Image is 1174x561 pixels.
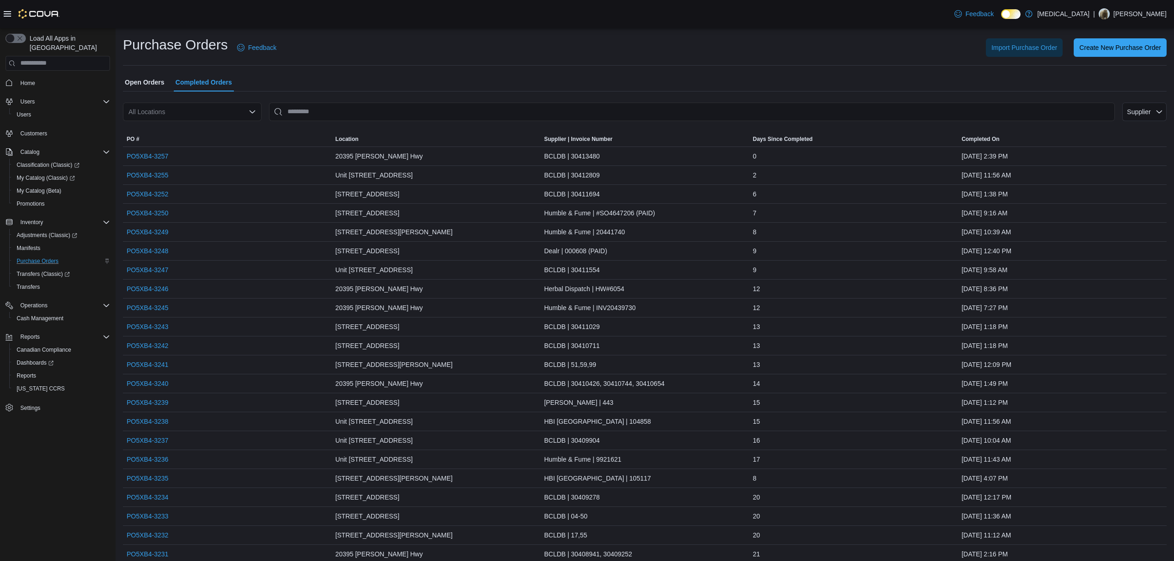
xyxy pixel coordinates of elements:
div: BCLDB | 30411694 [540,185,749,203]
a: Home [17,78,39,89]
button: Reports [2,330,114,343]
span: [STREET_ADDRESS] [336,492,399,503]
a: PO5XB4-3231 [127,549,168,560]
a: PO5XB4-3241 [127,359,168,370]
span: 20 [753,492,760,503]
span: Operations [20,302,48,309]
span: 2 [753,170,757,181]
span: Completed Orders [176,73,232,91]
span: 20395 [PERSON_NAME] Hwy [336,283,423,294]
span: Feedback [966,9,994,18]
span: PO # [127,135,139,143]
span: [STREET_ADDRESS] [336,189,399,200]
button: Users [17,96,38,107]
span: Feedback [248,43,276,52]
a: Classification (Classic) [13,159,83,171]
span: Classification (Classic) [17,161,79,169]
span: [STREET_ADDRESS] [336,340,399,351]
span: [DATE] 4:07 PM [961,473,1008,484]
a: PO5XB4-3247 [127,264,168,275]
span: Reports [17,372,36,379]
span: Create New Purchase Order [1079,43,1161,52]
a: PO5XB4-3255 [127,170,168,181]
span: [DATE] 11:56 AM [961,416,1011,427]
a: Adjustments (Classic) [13,230,81,241]
button: Completed On [958,132,1167,146]
span: My Catalog (Beta) [13,185,110,196]
span: Home [17,77,110,89]
span: Settings [20,404,40,412]
a: PO5XB4-3232 [127,530,168,541]
a: PO5XB4-3237 [127,435,168,446]
span: [DATE] 9:16 AM [961,207,1007,219]
span: [DATE] 9:58 AM [961,264,1007,275]
button: Canadian Compliance [9,343,114,356]
div: BCLDB | 04-50 [540,507,749,525]
span: 21 [753,549,760,560]
button: Users [9,108,114,121]
span: 20395 [PERSON_NAME] Hwy [336,549,423,560]
span: 20 [753,511,760,522]
a: PO5XB4-3234 [127,492,168,503]
p: [MEDICAL_DATA] [1037,8,1089,19]
a: PO5XB4-3246 [127,283,168,294]
span: 13 [753,340,760,351]
div: BCLDB | 30409278 [540,488,749,506]
div: HBI [GEOGRAPHIC_DATA] | 104858 [540,412,749,431]
a: Customers [17,128,51,139]
span: [STREET_ADDRESS] [336,245,399,256]
a: Dashboards [9,356,114,369]
a: My Catalog (Classic) [9,171,114,184]
div: [PERSON_NAME] | 443 [540,393,749,412]
span: Unit [STREET_ADDRESS] [336,454,413,465]
button: Home [2,76,114,90]
button: Settings [2,401,114,414]
button: Operations [17,300,51,311]
p: | [1093,8,1095,19]
button: PO # [123,132,332,146]
span: 20395 [PERSON_NAME] Hwy [336,151,423,162]
span: [DATE] 1:38 PM [961,189,1008,200]
a: PO5XB4-3233 [127,511,168,522]
span: Reports [13,370,110,381]
span: Open Orders [125,73,165,91]
span: Washington CCRS [13,383,110,394]
div: Humble & Fume | INV20439730 [540,299,749,317]
span: Unit [STREET_ADDRESS] [336,435,413,446]
span: [STREET_ADDRESS] [336,321,399,332]
span: [DATE] 1:18 PM [961,340,1008,351]
span: Users [20,98,35,105]
span: Transfers (Classic) [17,270,70,278]
span: Transfers [13,281,110,293]
span: My Catalog (Beta) [17,187,61,195]
a: PO5XB4-3248 [127,245,168,256]
button: Inventory [17,217,47,228]
span: [DATE] 10:04 AM [961,435,1011,446]
button: Manifests [9,242,114,255]
span: Unit [STREET_ADDRESS] [336,416,413,427]
span: Inventory [20,219,43,226]
a: PO5XB4-3243 [127,321,168,332]
span: Catalog [20,148,39,156]
a: My Catalog (Classic) [13,172,79,183]
span: [STREET_ADDRESS][PERSON_NAME] [336,226,453,238]
a: Purchase Orders [13,256,62,267]
span: Dashboards [13,357,110,368]
a: PO5XB4-3252 [127,189,168,200]
span: Cash Management [17,315,63,322]
span: Customers [17,128,110,139]
span: Purchase Orders [13,256,110,267]
span: [US_STATE] CCRS [17,385,65,392]
span: Adjustments (Classic) [17,232,77,239]
a: PO5XB4-3238 [127,416,168,427]
a: My Catalog (Beta) [13,185,65,196]
span: Completed On [961,135,999,143]
div: Dealr | 000608 (PAID) [540,242,749,260]
a: PO5XB4-3235 [127,473,168,484]
span: [DATE] 11:56 AM [961,170,1011,181]
span: 13 [753,359,760,370]
span: 17 [753,454,760,465]
span: [STREET_ADDRESS][PERSON_NAME] [336,530,453,541]
button: Purchase Orders [9,255,114,268]
div: Humble & Fume | 9921621 [540,450,749,469]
